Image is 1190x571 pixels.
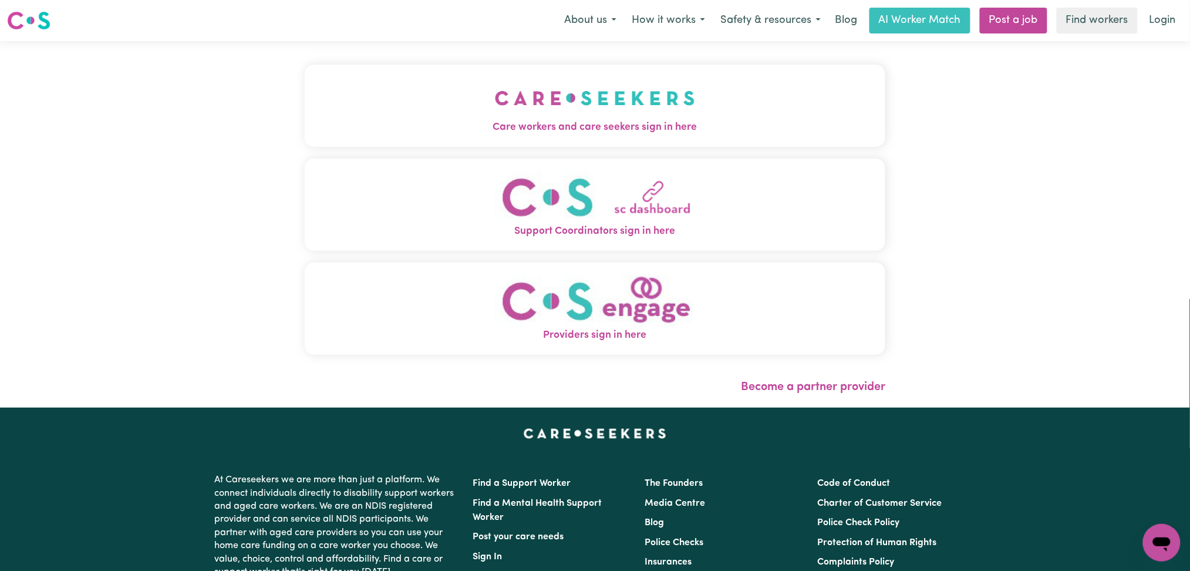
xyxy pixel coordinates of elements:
a: Find workers [1057,8,1138,33]
a: Police Checks [645,538,704,548]
a: Become a partner provider [741,381,885,393]
a: Find a Support Worker [473,479,571,488]
button: Providers sign in here [305,263,886,355]
a: Code of Conduct [817,479,890,488]
img: Careseekers logo [7,10,50,31]
a: Media Centre [645,499,706,508]
a: The Founders [645,479,703,488]
a: Complaints Policy [817,557,894,567]
a: Post your care needs [473,532,564,542]
a: Careseekers home page [524,429,666,438]
a: Charter of Customer Service [817,499,942,508]
a: AI Worker Match [869,8,970,33]
span: Providers sign in here [305,328,886,343]
a: Blog [828,8,865,33]
button: About us [557,8,624,33]
button: Care workers and care seekers sign in here [305,65,886,147]
button: Safety & resources [713,8,828,33]
a: Protection of Human Rights [817,538,936,548]
a: Sign In [473,552,503,562]
a: Blog [645,518,665,528]
a: Post a job [980,8,1047,33]
span: Care workers and care seekers sign in here [305,120,886,135]
a: Find a Mental Health Support Worker [473,499,602,522]
a: Insurances [645,557,692,567]
button: Support Coordinators sign in here [305,159,886,251]
a: Police Check Policy [817,518,899,528]
a: Careseekers logo [7,7,50,34]
button: How it works [624,8,713,33]
iframe: Button to launch messaging window [1143,524,1181,562]
a: Login [1142,8,1183,33]
span: Support Coordinators sign in here [305,224,886,239]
